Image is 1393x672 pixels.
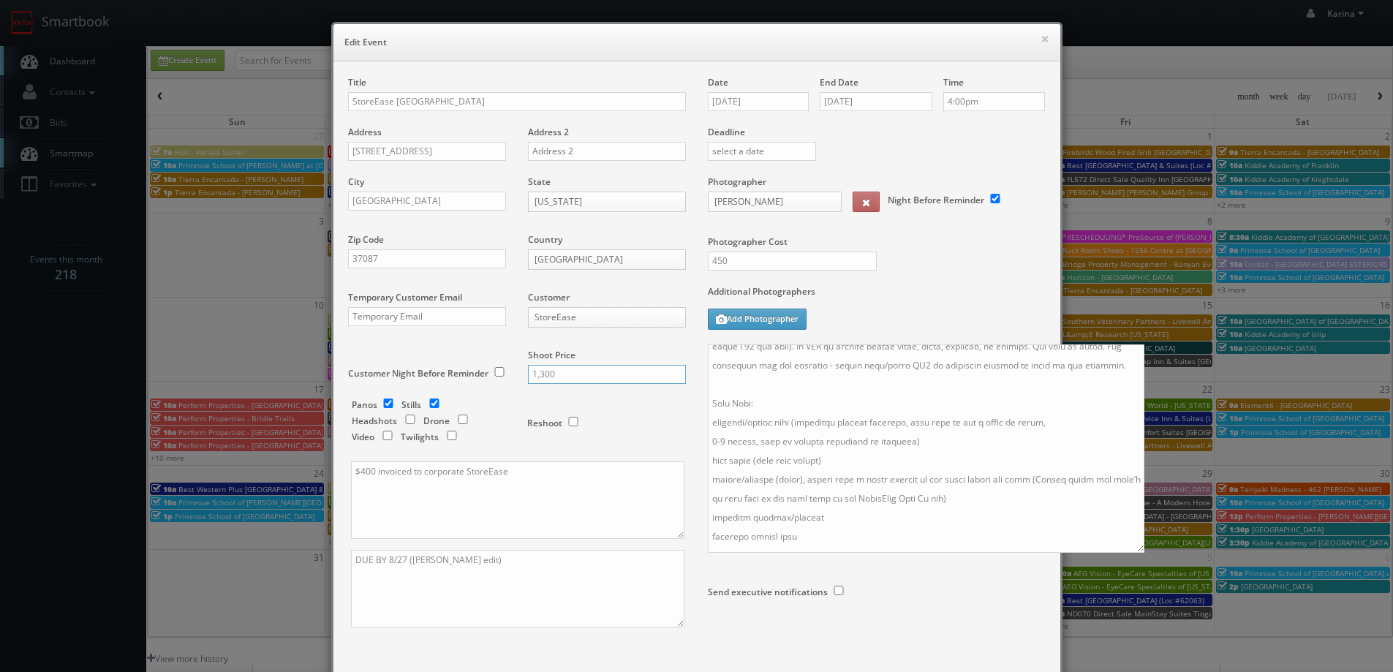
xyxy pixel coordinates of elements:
[401,399,421,411] label: Stills
[708,76,728,88] label: Date
[348,291,462,303] label: Temporary Customer Email
[1041,34,1049,44] button: ×
[535,308,666,327] span: StoreEase
[528,365,686,384] input: Shoot Price
[528,175,551,188] label: State
[708,309,807,330] button: Add Photographer
[344,35,1049,50] h6: Edit Event
[820,92,932,111] input: Select a date
[423,415,450,427] label: Drone
[528,249,686,270] a: [GEOGRAPHIC_DATA]
[348,233,384,246] label: Zip Code
[535,192,666,211] span: [US_STATE]
[348,175,364,188] label: City
[528,142,686,161] input: Address 2
[943,76,964,88] label: Time
[820,76,858,88] label: End Date
[697,126,1057,138] label: Deadline
[348,76,366,88] label: Title
[348,126,382,138] label: Address
[401,431,439,443] label: Twilights
[348,307,506,326] input: Temporary Email
[708,192,842,212] a: [PERSON_NAME]
[528,307,686,328] a: StoreEase
[888,194,984,206] label: Night Before Reminder
[708,285,1046,305] label: Additional Photographers
[708,142,817,161] input: select a date
[527,417,562,429] label: Reshoot
[352,415,397,427] label: Headshots
[352,431,374,443] label: Video
[348,92,686,111] input: Title
[348,367,488,380] label: Customer Night Before Reminder
[352,399,377,411] label: Panos
[535,250,666,269] span: [GEOGRAPHIC_DATA]
[528,233,562,246] label: Country
[708,252,877,271] input: Photographer Cost
[714,192,822,211] span: [PERSON_NAME]
[528,126,569,138] label: Address 2
[697,235,1057,248] label: Photographer Cost
[528,291,570,303] label: Customer
[708,586,828,598] label: Send executive notifications
[348,142,506,161] input: Address
[708,175,766,188] label: Photographer
[348,249,506,268] input: Zip Code
[528,192,686,212] a: [US_STATE]
[708,92,809,111] input: Select a date
[528,349,575,361] label: Shoot Price
[348,192,506,211] input: City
